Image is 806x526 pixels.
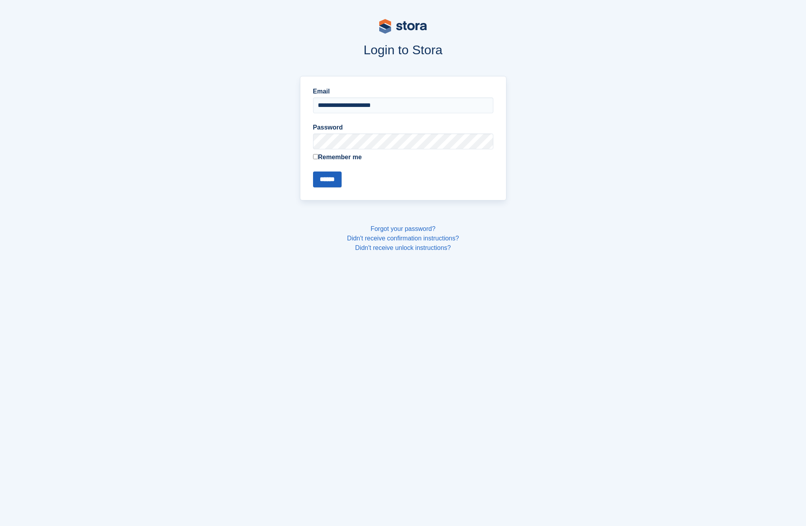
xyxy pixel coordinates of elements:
a: Didn't receive confirmation instructions? [347,235,459,242]
img: stora-logo-53a41332b3708ae10de48c4981b4e9114cc0af31d8433b30ea865607fb682f29.svg [379,19,427,34]
label: Email [313,87,493,96]
h1: Login to Stora [149,43,657,57]
label: Remember me [313,152,493,162]
a: Didn't receive unlock instructions? [355,244,451,251]
label: Password [313,123,493,132]
a: Forgot your password? [371,225,435,232]
input: Remember me [313,154,318,159]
